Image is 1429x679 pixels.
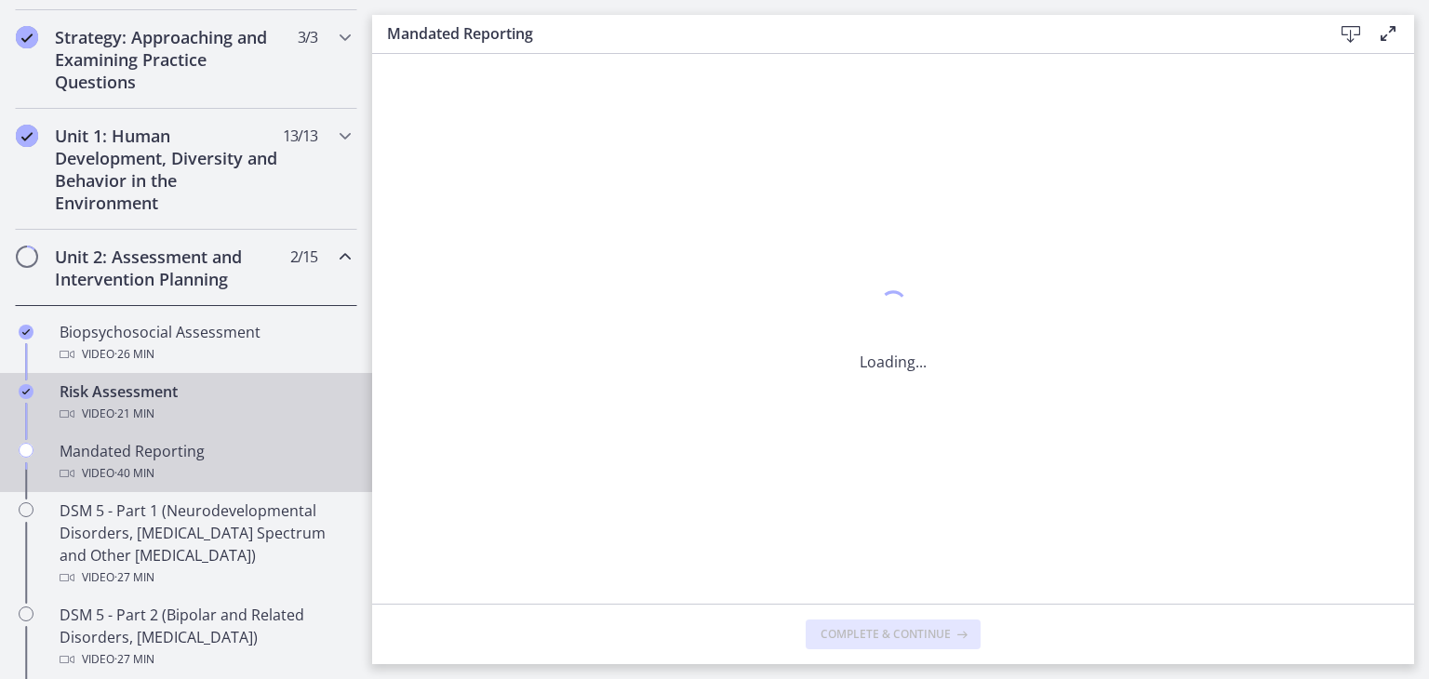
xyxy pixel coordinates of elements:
span: · 26 min [114,343,154,366]
i: Completed [19,384,33,399]
h2: Unit 2: Assessment and Intervention Planning [55,246,282,290]
div: Video [60,648,350,671]
span: · 40 min [114,462,154,485]
div: Mandated Reporting [60,440,350,485]
h3: Mandated Reporting [387,22,1302,45]
div: Video [60,462,350,485]
span: 2 / 15 [290,246,317,268]
button: Complete & continue [806,619,981,649]
div: Video [60,343,350,366]
div: Video [60,566,350,589]
div: DSM 5 - Part 1 (Neurodevelopmental Disorders, [MEDICAL_DATA] Spectrum and Other [MEDICAL_DATA]) [60,499,350,589]
div: Video [60,403,350,425]
span: 3 / 3 [298,26,317,48]
span: 13 / 13 [283,125,317,147]
i: Completed [19,325,33,339]
div: 1 [860,286,927,328]
div: DSM 5 - Part 2 (Bipolar and Related Disorders, [MEDICAL_DATA]) [60,604,350,671]
h2: Unit 1: Human Development, Diversity and Behavior in the Environment [55,125,282,214]
span: · 27 min [114,648,154,671]
p: Loading... [860,351,927,373]
div: Risk Assessment [60,380,350,425]
span: · 27 min [114,566,154,589]
h2: Strategy: Approaching and Examining Practice Questions [55,26,282,93]
span: · 21 min [114,403,154,425]
i: Completed [16,26,38,48]
div: Biopsychosocial Assessment [60,321,350,366]
span: Complete & continue [821,627,951,642]
i: Completed [16,125,38,147]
